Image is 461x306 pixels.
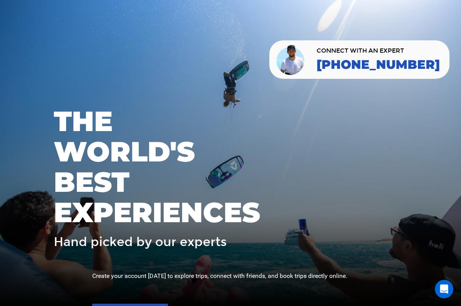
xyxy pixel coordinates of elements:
img: contact our team [275,43,307,76]
span: THE WORLD'S BEST EXPERIENCES [54,106,187,228]
div: Open Intercom Messenger [435,280,453,298]
span: Hand picked by our experts [54,235,227,249]
div: Create your account [DATE] to explore trips, connect with friends, and book trips directly online. [54,272,407,281]
span: CONNECT WITH AN EXPERT [317,48,440,54]
a: [PHONE_NUMBER] [317,58,440,72]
